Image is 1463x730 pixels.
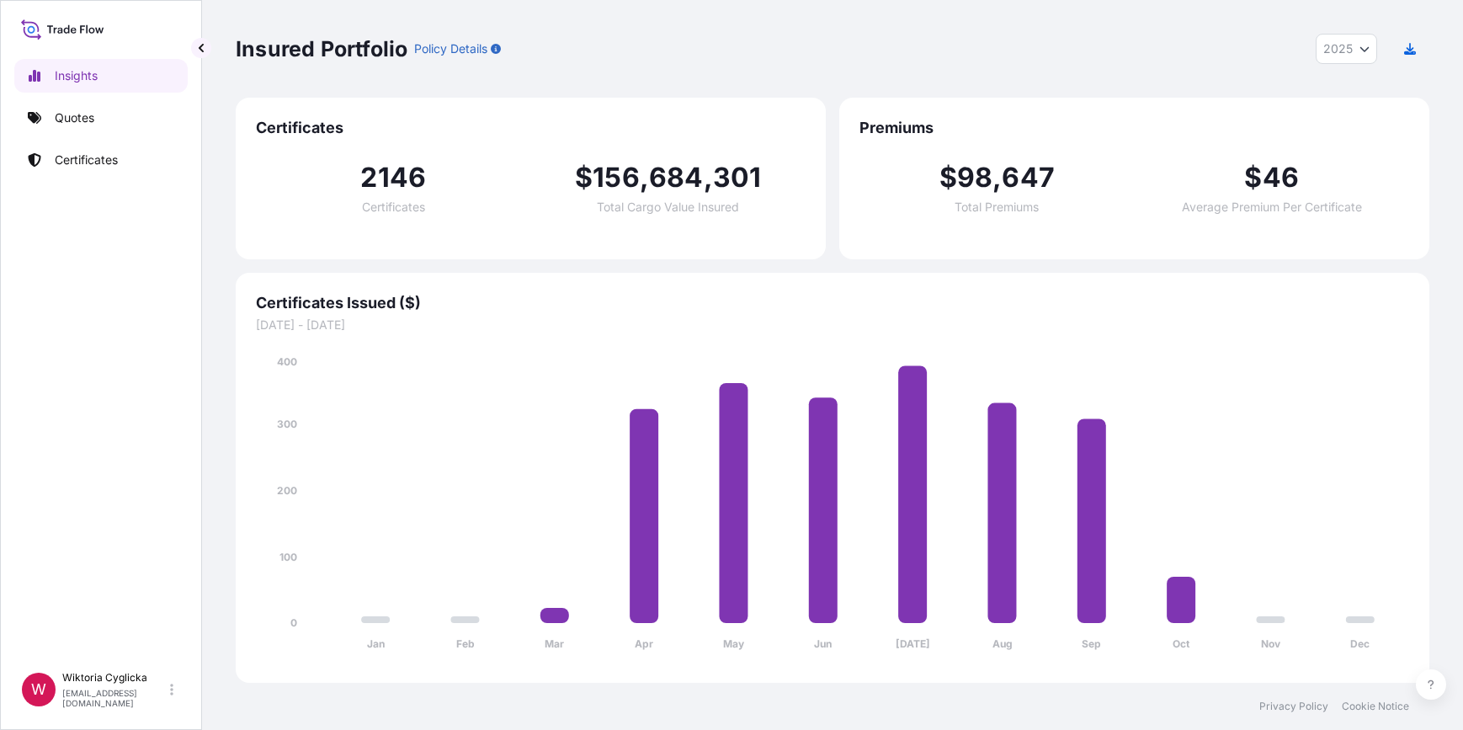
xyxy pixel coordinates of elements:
span: Average Premium Per Certificate [1182,201,1362,213]
span: $ [575,164,593,191]
a: Quotes [14,101,188,135]
tspan: Aug [992,637,1013,650]
button: Year Selector [1316,34,1377,64]
span: Certificates Issued ($) [256,293,1409,313]
a: Certificates [14,143,188,177]
span: 156 [593,164,640,191]
tspan: Dec [1350,637,1370,650]
span: 684 [649,164,704,191]
p: Insured Portfolio [236,35,407,62]
span: [DATE] - [DATE] [256,317,1409,333]
span: , [640,164,649,191]
span: , [704,164,713,191]
tspan: Nov [1261,637,1281,650]
p: Certificates [55,152,118,168]
tspan: 400 [277,355,297,368]
a: Cookie Notice [1342,700,1409,713]
p: [EMAIL_ADDRESS][DOMAIN_NAME] [62,688,167,708]
tspan: Jun [814,637,832,650]
tspan: Apr [635,637,653,650]
tspan: Sep [1082,637,1101,650]
tspan: [DATE] [896,637,930,650]
tspan: 200 [277,484,297,497]
span: Certificates [256,118,806,138]
span: Total Premiums [955,201,1039,213]
span: $ [939,164,957,191]
tspan: 300 [277,418,297,430]
span: 2146 [360,164,426,191]
span: 2025 [1323,40,1353,57]
span: W [31,681,46,698]
tspan: Jan [367,637,385,650]
tspan: Feb [456,637,475,650]
tspan: Mar [545,637,564,650]
span: 647 [1002,164,1055,191]
p: Quotes [55,109,94,126]
p: Policy Details [414,40,487,57]
a: Privacy Policy [1259,700,1328,713]
span: 46 [1263,164,1299,191]
tspan: 100 [279,551,297,563]
span: Premiums [859,118,1409,138]
p: Wiktoria Cyglicka [62,671,167,685]
span: , [992,164,1002,191]
tspan: May [723,637,745,650]
span: 98 [957,164,992,191]
a: Insights [14,59,188,93]
span: $ [1244,164,1262,191]
tspan: 0 [290,616,297,629]
p: Insights [55,67,98,84]
span: Certificates [362,201,425,213]
span: Total Cargo Value Insured [597,201,739,213]
span: 301 [713,164,762,191]
tspan: Oct [1173,637,1190,650]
